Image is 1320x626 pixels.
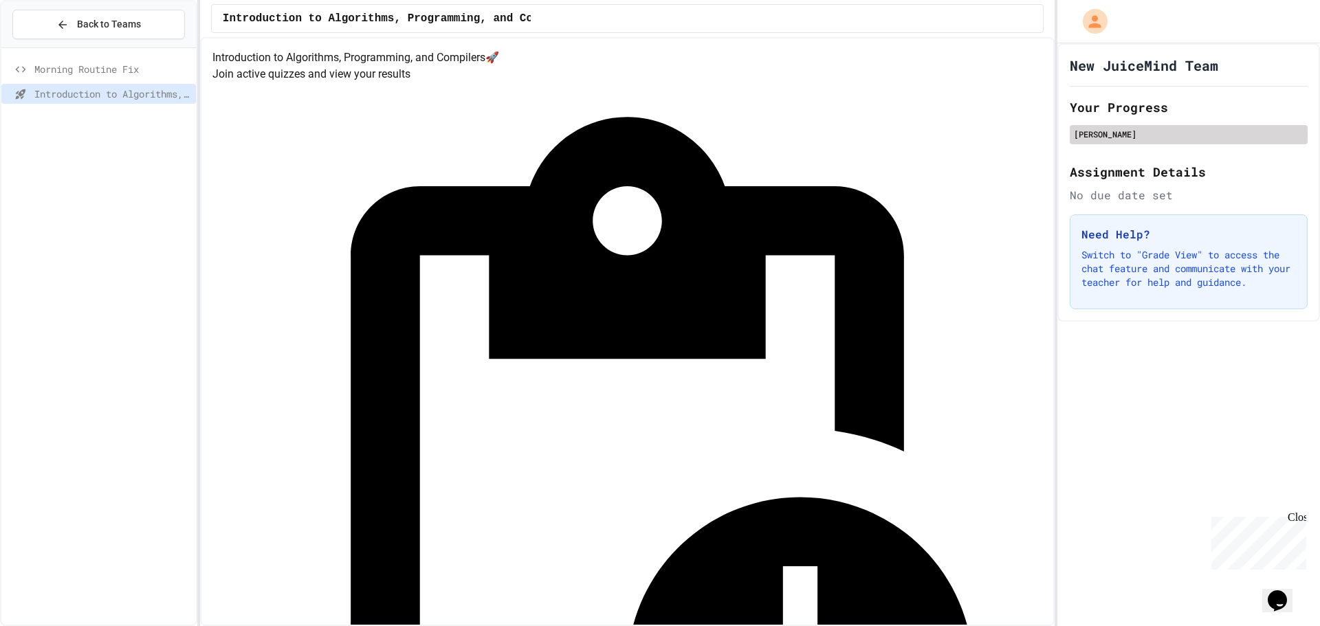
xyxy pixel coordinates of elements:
[223,10,579,27] span: Introduction to Algorithms, Programming, and Compilers
[12,10,185,39] button: Back to Teams
[1068,5,1111,37] div: My Account
[77,17,141,32] span: Back to Teams
[1070,98,1308,117] h2: Your Progress
[1206,511,1306,570] iframe: chat widget
[1081,248,1296,289] p: Switch to "Grade View" to access the chat feature and communicate with your teacher for help and ...
[1262,571,1306,612] iframe: chat widget
[34,62,190,76] span: Morning Routine Fix
[212,66,1042,82] p: Join active quizzes and view your results
[1070,56,1218,75] h1: New JuiceMind Team
[34,87,190,101] span: Introduction to Algorithms, Programming, and Compilers
[212,49,1042,66] h4: Introduction to Algorithms, Programming, and Compilers 🚀
[1081,226,1296,243] h3: Need Help?
[1074,128,1303,140] div: [PERSON_NAME]
[5,5,95,87] div: Chat with us now!Close
[1070,162,1308,181] h2: Assignment Details
[1070,187,1308,203] div: No due date set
